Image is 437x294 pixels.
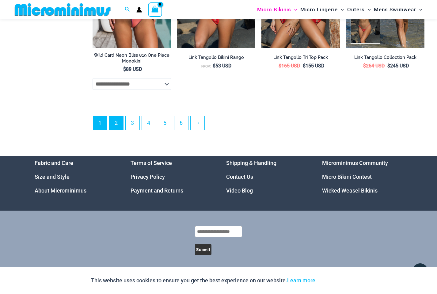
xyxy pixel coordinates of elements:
a: Link Tangello Bikini Range [177,55,256,63]
a: Page 5 [158,116,172,130]
aside: Footer Widget 3 [226,156,307,197]
span: $ [303,63,306,69]
p: This website uses cookies to ensure you get the best experience on our website. [91,276,315,285]
a: About Microminimus [35,187,86,194]
span: $ [213,63,215,69]
span: $ [279,63,281,69]
a: Contact Us [226,174,253,180]
bdi: 53 USD [213,63,231,69]
h2: Wild Card Neon Bliss 819 One Piece Monokini [93,52,171,64]
a: Link Tangello Tri Top Pack [261,55,340,63]
span: Micro Bikinis [257,2,291,17]
span: Micro Lingerie [300,2,338,17]
span: Menu Toggle [365,2,371,17]
a: Learn more [287,277,315,284]
a: → [191,116,204,130]
a: Terms of Service [131,160,172,166]
nav: Menu [131,156,211,197]
a: Link Tangello Collection Pack [346,55,424,63]
a: Mens SwimwearMenu ToggleMenu Toggle [372,2,424,17]
span: $ [363,63,366,69]
a: Page 2 [109,116,123,130]
bdi: 245 USD [387,63,409,69]
span: $ [123,66,126,72]
a: Microminimus Community [322,160,388,166]
nav: Menu [35,156,115,197]
a: Payment and Returns [131,187,183,194]
a: Size and Style [35,174,70,180]
nav: Menu [322,156,403,197]
a: OutersMenu ToggleMenu Toggle [346,2,372,17]
span: Outers [347,2,365,17]
a: Page 3 [126,116,139,130]
a: Micro Bikini Contest [322,174,372,180]
button: Accept [320,273,346,288]
a: Micro BikinisMenu ToggleMenu Toggle [256,2,299,17]
bdi: 155 USD [303,63,324,69]
bdi: 89 USD [123,66,142,72]
span: Menu Toggle [416,2,422,17]
h2: Link Tangello Collection Pack [346,55,424,60]
nav: Site Navigation [255,1,425,18]
img: MM SHOP LOGO FLAT [12,3,113,17]
a: Wicked Weasel Bikinis [322,187,378,194]
nav: Menu [226,156,307,197]
h2: Link Tangello Bikini Range [177,55,256,60]
a: Micro LingerieMenu ToggleMenu Toggle [299,2,345,17]
button: Submit [195,244,211,255]
span: Page 1 [93,116,107,130]
span: Mens Swimwear [374,2,416,17]
aside: Footer Widget 2 [131,156,211,197]
a: Fabric and Care [35,160,73,166]
h2: Link Tangello Tri Top Pack [261,55,340,60]
a: View Shopping Cart, empty [148,2,162,17]
bdi: 264 USD [363,63,385,69]
span: Menu Toggle [291,2,297,17]
a: Wild Card Neon Bliss 819 One Piece Monokini [93,52,171,66]
span: $ [387,63,390,69]
a: Page 4 [142,116,156,130]
span: Menu Toggle [338,2,344,17]
a: Search icon link [125,6,130,13]
aside: Footer Widget 1 [35,156,115,197]
a: Video Blog [226,187,253,194]
a: Privacy Policy [131,174,165,180]
a: Account icon link [136,7,142,13]
span: From: [201,64,211,68]
bdi: 165 USD [279,63,300,69]
a: Shipping & Handling [226,160,276,166]
nav: Product Pagination [93,116,424,134]
a: Page 6 [174,116,188,130]
aside: Footer Widget 4 [322,156,403,197]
